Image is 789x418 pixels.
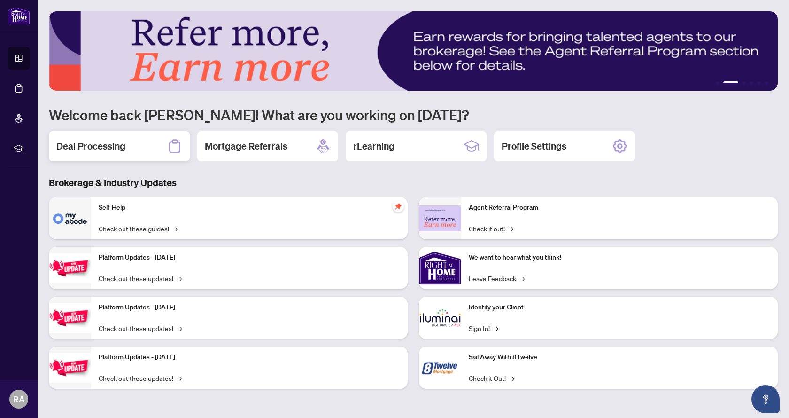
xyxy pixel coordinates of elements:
[49,176,778,189] h3: Brokerage & Industry Updates
[99,323,182,333] a: Check out these updates!→
[469,252,770,263] p: We want to hear what you think!
[469,302,770,313] p: Identify your Client
[49,303,91,333] img: Platform Updates - July 8, 2025
[469,273,525,284] a: Leave Feedback→
[419,247,461,289] img: We want to hear what you think!
[494,323,498,333] span: →
[757,81,761,85] button: 5
[99,223,178,234] a: Check out these guides!→
[99,273,182,284] a: Check out these updates!→
[419,297,461,339] img: Identify your Client
[173,223,178,234] span: →
[177,373,182,383] span: →
[765,81,768,85] button: 6
[742,81,746,85] button: 3
[205,140,287,153] h2: Mortgage Referrals
[99,352,400,363] p: Platform Updates - [DATE]
[177,273,182,284] span: →
[8,7,30,24] img: logo
[99,302,400,313] p: Platform Updates - [DATE]
[716,81,719,85] button: 1
[56,140,125,153] h2: Deal Processing
[49,197,91,239] img: Self-Help
[49,253,91,283] img: Platform Updates - July 21, 2025
[751,385,780,413] button: Open asap
[99,252,400,263] p: Platform Updates - [DATE]
[419,205,461,231] img: Agent Referral Program
[469,323,498,333] a: Sign In!→
[502,140,566,153] h2: Profile Settings
[520,273,525,284] span: →
[419,347,461,389] img: Sail Away With 8Twelve
[750,81,753,85] button: 4
[393,201,404,212] span: pushpin
[353,140,394,153] h2: rLearning
[469,223,513,234] a: Check it out!→
[99,203,400,213] p: Self-Help
[723,81,738,85] button: 2
[177,323,182,333] span: →
[99,373,182,383] a: Check out these updates!→
[469,203,770,213] p: Agent Referral Program
[49,11,778,91] img: Slide 1
[469,352,770,363] p: Sail Away With 8Twelve
[13,393,25,406] span: RA
[510,373,514,383] span: →
[509,223,513,234] span: →
[49,106,778,124] h1: Welcome back [PERSON_NAME]! What are you working on [DATE]?
[49,353,91,383] img: Platform Updates - June 23, 2025
[469,373,514,383] a: Check it Out!→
